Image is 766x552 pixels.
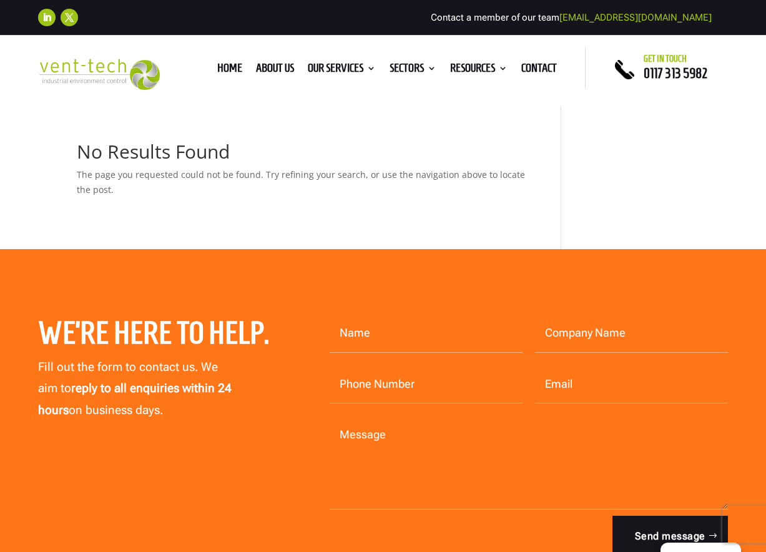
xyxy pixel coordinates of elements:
[431,12,712,23] span: Contact a member of our team
[450,64,508,77] a: Resources
[330,365,523,404] input: Phone Number
[61,9,78,26] a: Follow on X
[38,314,291,358] h2: We’re here to help.
[38,381,232,416] strong: reply to all enquiries within 24 hours
[217,64,242,77] a: Home
[69,403,163,417] span: on business days.
[644,54,687,64] span: Get in touch
[38,59,159,90] img: 2023-09-27T08_35_16.549ZVENT-TECH---Clear-background
[308,64,376,77] a: Our Services
[535,314,728,353] input: Company Name
[521,64,557,77] a: Contact
[38,9,56,26] a: Follow on LinkedIn
[535,365,728,404] input: Email
[559,12,712,23] a: [EMAIL_ADDRESS][DOMAIN_NAME]
[38,360,218,395] span: Fill out the form to contact us. We aim to
[77,167,528,197] p: The page you requested could not be found. Try refining your search, or use the navigation above ...
[256,64,294,77] a: About us
[330,314,523,353] input: Name
[390,64,436,77] a: Sectors
[644,66,707,81] a: 0117 313 5982
[77,142,528,167] h1: No Results Found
